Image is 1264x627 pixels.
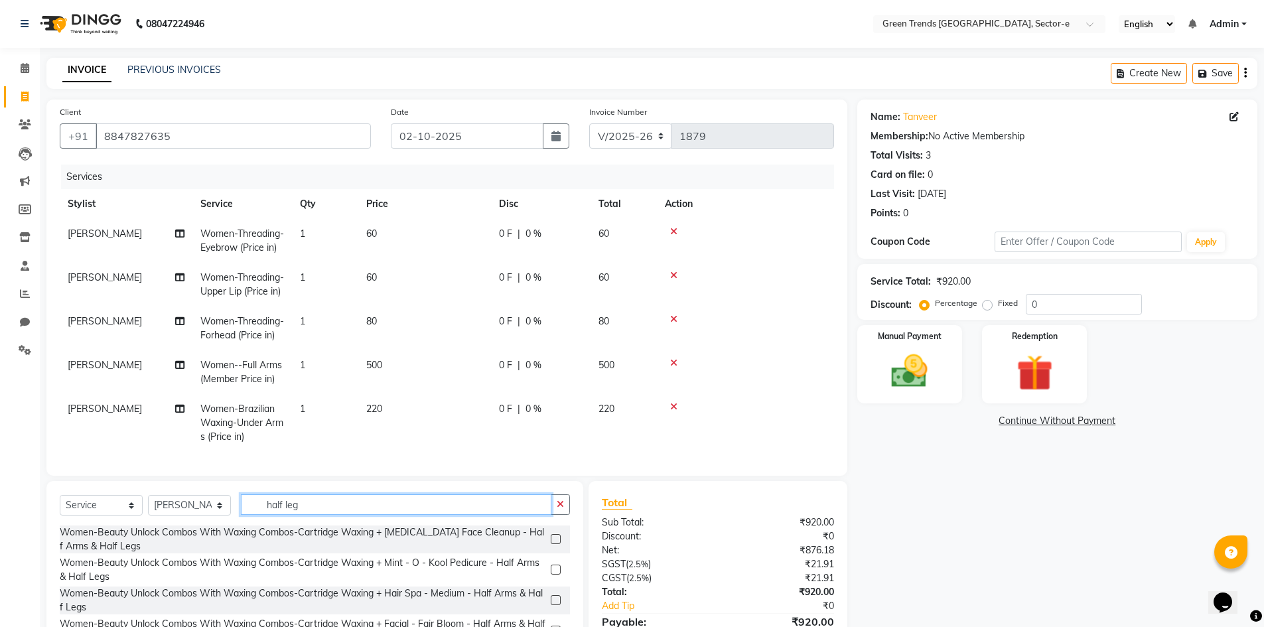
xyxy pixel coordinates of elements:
div: Points: [871,206,900,220]
div: ( ) [592,557,718,571]
div: Total Visits: [871,149,923,163]
button: Create New [1111,63,1187,84]
th: Total [591,189,657,219]
div: Discount: [871,298,912,312]
div: Services [61,165,844,189]
img: _gift.svg [1005,350,1064,395]
a: Continue Without Payment [860,414,1255,428]
span: 500 [366,359,382,371]
div: ₹920.00 [718,516,844,529]
span: Women-Threading-Forhead (Price in) [200,315,284,341]
div: [DATE] [918,187,946,201]
div: ₹876.18 [718,543,844,557]
span: Women-Threading-Eyebrow (Price in) [200,228,284,253]
div: Net: [592,543,718,557]
th: Price [358,189,491,219]
span: 0 % [526,402,541,416]
span: [PERSON_NAME] [68,271,142,283]
span: 60 [598,228,609,240]
span: CGST [602,572,626,584]
span: 2.5% [628,559,648,569]
span: 220 [366,403,382,415]
input: Enter Offer / Coupon Code [995,232,1182,252]
span: 220 [598,403,614,415]
span: Women-Brazilian Waxing-Under Arms (Price in) [200,403,283,443]
div: Coupon Code [871,235,995,249]
span: Admin [1210,17,1239,31]
th: Action [657,189,834,219]
span: 0 % [526,314,541,328]
th: Qty [292,189,358,219]
span: | [518,271,520,285]
span: 80 [366,315,377,327]
span: Women-Threading-Upper Lip (Price in) [200,271,284,297]
span: 1 [300,403,305,415]
a: Add Tip [592,599,738,613]
a: PREVIOUS INVOICES [127,64,221,76]
b: 08047224946 [146,5,204,42]
a: INVOICE [62,58,111,82]
span: | [518,314,520,328]
div: ₹0 [718,529,844,543]
div: ₹21.91 [718,557,844,571]
span: 500 [598,359,614,371]
label: Client [60,106,81,118]
img: logo [34,5,125,42]
span: 0 % [526,227,541,241]
span: 0 F [499,271,512,285]
div: Women-Beauty Unlock Combos With Waxing Combos-Cartridge Waxing + [MEDICAL_DATA] Face Cleanup - Ha... [60,525,545,553]
span: 60 [366,228,377,240]
div: ₹920.00 [936,275,971,289]
div: Last Visit: [871,187,915,201]
span: 60 [366,271,377,283]
span: 1 [300,359,305,371]
span: | [518,402,520,416]
span: 80 [598,315,609,327]
span: 0 F [499,227,512,241]
label: Date [391,106,409,118]
th: Stylist [60,189,192,219]
span: | [518,227,520,241]
div: Service Total: [871,275,931,289]
div: Discount: [592,529,718,543]
button: Save [1192,63,1239,84]
span: 1 [300,315,305,327]
div: 3 [926,149,931,163]
div: Total: [592,585,718,599]
div: Name: [871,110,900,124]
label: Percentage [935,297,977,309]
div: 0 [928,168,933,182]
span: 0 % [526,358,541,372]
span: 60 [598,271,609,283]
a: Tanveer [903,110,937,124]
div: ₹0 [739,599,844,613]
iframe: chat widget [1208,574,1251,614]
div: Women-Beauty Unlock Combos With Waxing Combos-Cartridge Waxing + Mint - O - Kool Pedicure - Half ... [60,556,545,584]
th: Service [192,189,292,219]
div: ( ) [592,571,718,585]
label: Manual Payment [878,330,942,342]
span: 0 F [499,358,512,372]
button: Apply [1187,232,1225,252]
span: 0 % [526,271,541,285]
div: Sub Total: [592,516,718,529]
span: Total [602,496,632,510]
div: Women-Beauty Unlock Combos With Waxing Combos-Cartridge Waxing + Hair Spa - Medium - Half Arms & ... [60,587,545,614]
img: _cash.svg [880,350,939,392]
th: Disc [491,189,591,219]
input: Search or Scan [241,494,551,515]
span: [PERSON_NAME] [68,359,142,371]
label: Fixed [998,297,1018,309]
input: Search by Name/Mobile/Email/Code [96,123,371,149]
span: 0 F [499,314,512,328]
button: +91 [60,123,97,149]
div: ₹920.00 [718,585,844,599]
span: 1 [300,271,305,283]
label: Invoice Number [589,106,647,118]
span: [PERSON_NAME] [68,403,142,415]
span: Women--Full Arms (Member Price in) [200,359,282,385]
span: [PERSON_NAME] [68,315,142,327]
span: SGST [602,558,626,570]
label: Redemption [1012,330,1058,342]
div: Membership: [871,129,928,143]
